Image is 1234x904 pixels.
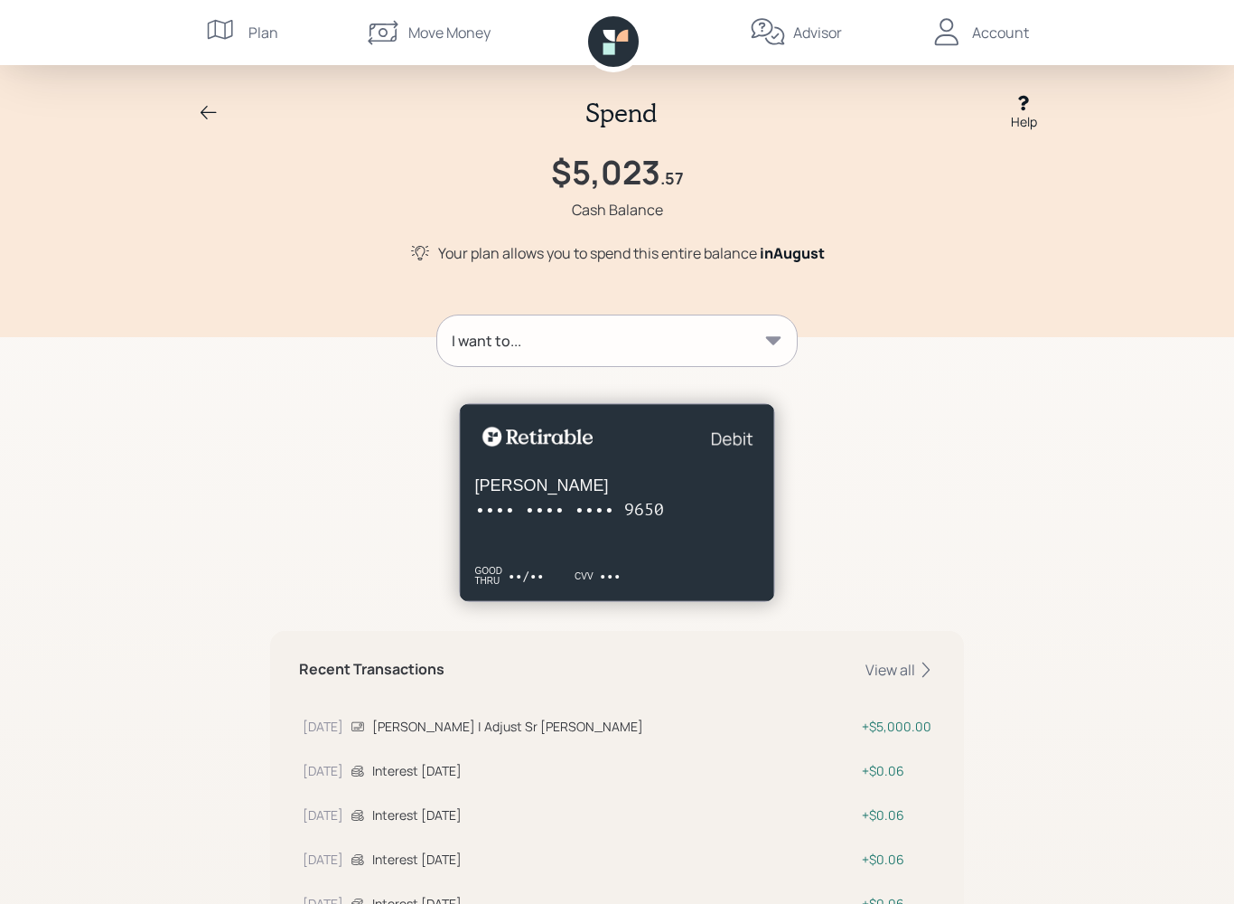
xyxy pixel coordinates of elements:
h2: Spend [585,98,657,128]
div: $0.06 [862,761,931,780]
div: Move Money [408,22,491,43]
div: $5,000.00 [862,717,931,736]
div: Help [1011,112,1037,131]
div: View all [865,660,935,680]
div: Plan [248,22,278,43]
div: $0.06 [862,850,931,869]
div: I want to... [452,330,521,352]
div: [PERSON_NAME] | Adjust Sr [PERSON_NAME] [372,717,855,736]
h4: .57 [660,169,684,189]
div: Cash Balance [572,199,663,221]
div: [DATE] [303,850,343,869]
div: Interest [DATE] [372,850,855,869]
div: [DATE] [303,761,343,780]
h1: $5,023 [551,153,660,192]
div: [DATE] [303,805,343,824]
h5: Recent Transactions [299,661,444,678]
div: Interest [DATE] [372,805,855,824]
div: Interest [DATE] [372,761,855,780]
div: $0.06 [862,805,931,824]
span: in August [760,243,825,263]
div: [DATE] [303,717,343,736]
div: Account [972,22,1029,43]
div: Your plan allows you to spend this entire balance [438,242,825,264]
div: Advisor [793,22,842,43]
